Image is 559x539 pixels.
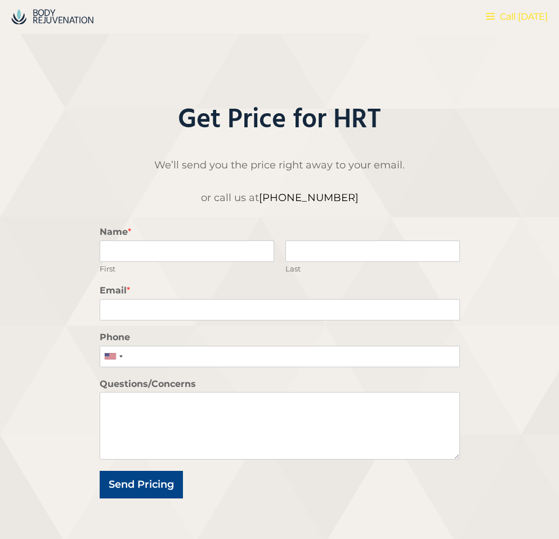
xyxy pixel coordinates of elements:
[100,226,460,238] label: Name
[495,11,548,22] span: Call [DATE]
[100,346,126,367] div: United States: +1
[100,285,460,297] label: Email
[100,189,460,207] p: or call us at
[100,156,460,174] p: We’ll send you the price right away to your email.
[100,332,460,344] label: Phone
[259,191,359,204] a: [PHONE_NUMBER]
[23,101,536,139] h2: Get Price for HRT
[100,378,460,390] label: Questions/Concerns
[100,264,274,274] label: First
[100,471,183,498] button: Send Pricing
[285,264,460,274] label: Last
